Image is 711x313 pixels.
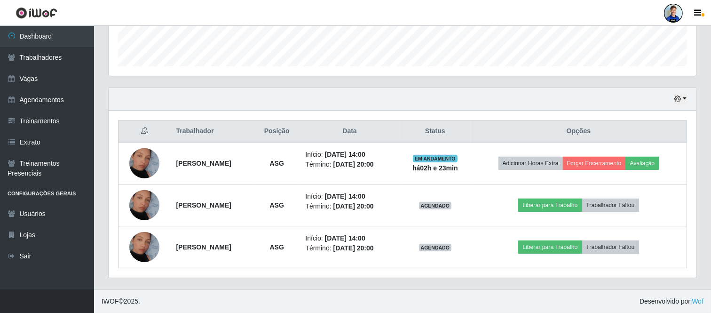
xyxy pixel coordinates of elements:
button: Adicionar Horas Extra [498,157,563,170]
li: Início: [305,233,394,243]
li: Término: [305,160,394,169]
li: Início: [305,192,394,201]
li: Término: [305,201,394,211]
th: Data [300,120,399,143]
button: Trabalhador Faltou [582,199,639,212]
img: 1755853251754.jpeg [129,136,159,190]
li: Término: [305,243,394,253]
time: [DATE] 20:00 [333,161,374,168]
li: Início: [305,150,394,160]
button: Avaliação [625,157,659,170]
strong: ASG [270,243,284,251]
img: 1755853251754.jpeg [129,220,159,274]
strong: [PERSON_NAME] [176,243,231,251]
strong: há 02 h e 23 min [412,164,458,172]
th: Trabalhador [171,120,254,143]
th: Opções [471,120,687,143]
time: [DATE] 20:00 [333,244,374,252]
a: iWof [690,297,703,305]
strong: [PERSON_NAME] [176,160,231,167]
button: Liberar para Trabalho [518,241,582,254]
time: [DATE] 14:00 [325,151,365,158]
th: Status [400,120,471,143]
strong: [PERSON_NAME] [176,201,231,209]
button: Liberar para Trabalho [518,199,582,212]
time: [DATE] 14:00 [325,234,365,242]
time: [DATE] 14:00 [325,193,365,200]
span: Desenvolvido por [640,297,703,306]
span: © 2025 . [102,297,140,306]
span: AGENDADO [419,202,452,209]
button: Forçar Encerramento [563,157,626,170]
time: [DATE] 20:00 [333,202,374,210]
span: AGENDADO [419,244,452,251]
strong: ASG [270,201,284,209]
strong: ASG [270,160,284,167]
th: Posição [254,120,300,143]
button: Trabalhador Faltou [582,241,639,254]
img: 1755853251754.jpeg [129,178,159,232]
img: CoreUI Logo [16,7,57,19]
span: IWOF [102,297,119,305]
span: EM ANDAMENTO [413,155,458,162]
